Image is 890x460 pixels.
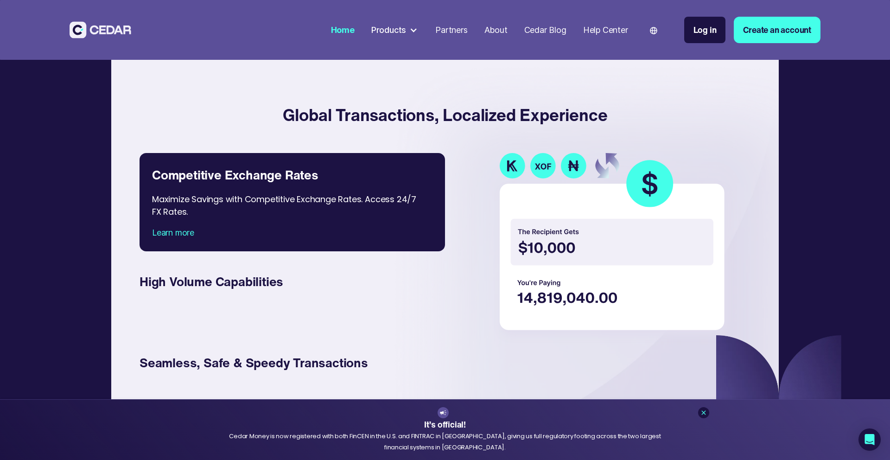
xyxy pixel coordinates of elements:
[693,24,717,36] div: Log in
[132,77,758,153] h4: Global Transactions, Localized Experience
[152,166,432,185] div: Competitive Exchange Rates
[327,19,359,41] a: Home
[650,27,657,34] img: world icon
[431,19,471,41] a: Partners
[218,431,672,453] div: Cedar Money is now registered with both FinCEN in the U.S. and FINTRAC in [GEOGRAPHIC_DATA], givi...
[583,24,628,36] div: Help Center
[331,24,355,36] div: Home
[524,24,566,36] div: Cedar Blog
[484,24,508,36] div: About
[480,19,512,41] a: About
[435,24,467,36] div: Partners
[520,19,571,41] a: Cedar Blog
[494,153,735,343] img: currency transaction
[152,185,432,226] div: Maximize Savings with Competitive Exchange Rates. Access 24/7 FX Rates.
[734,17,820,43] a: Create an account
[140,353,432,372] div: Seamless, Safe & Speedy Transactions
[424,418,466,430] strong: It’s official!
[371,24,406,36] div: Products
[367,19,423,40] div: Products
[140,272,432,291] div: High Volume Capabilities
[858,428,881,451] div: Open Intercom Messenger
[152,226,432,239] div: Learn more
[439,409,447,416] img: announcement
[684,17,726,43] a: Log in
[579,19,632,41] a: Help Center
